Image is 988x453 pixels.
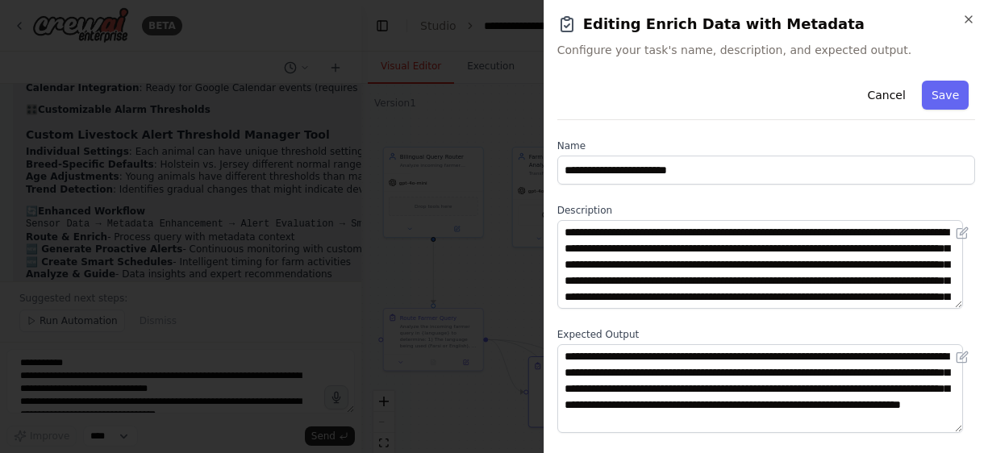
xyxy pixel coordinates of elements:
span: Configure your task's name, description, and expected output. [557,42,975,58]
button: Open in editor [953,347,972,367]
button: Open in editor [953,223,972,243]
label: Expected Output [557,328,975,341]
button: Cancel [857,81,915,110]
label: Description [557,204,975,217]
button: Save [922,81,969,110]
label: Name [557,139,975,152]
h2: Editing Enrich Data with Metadata [557,13,975,35]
